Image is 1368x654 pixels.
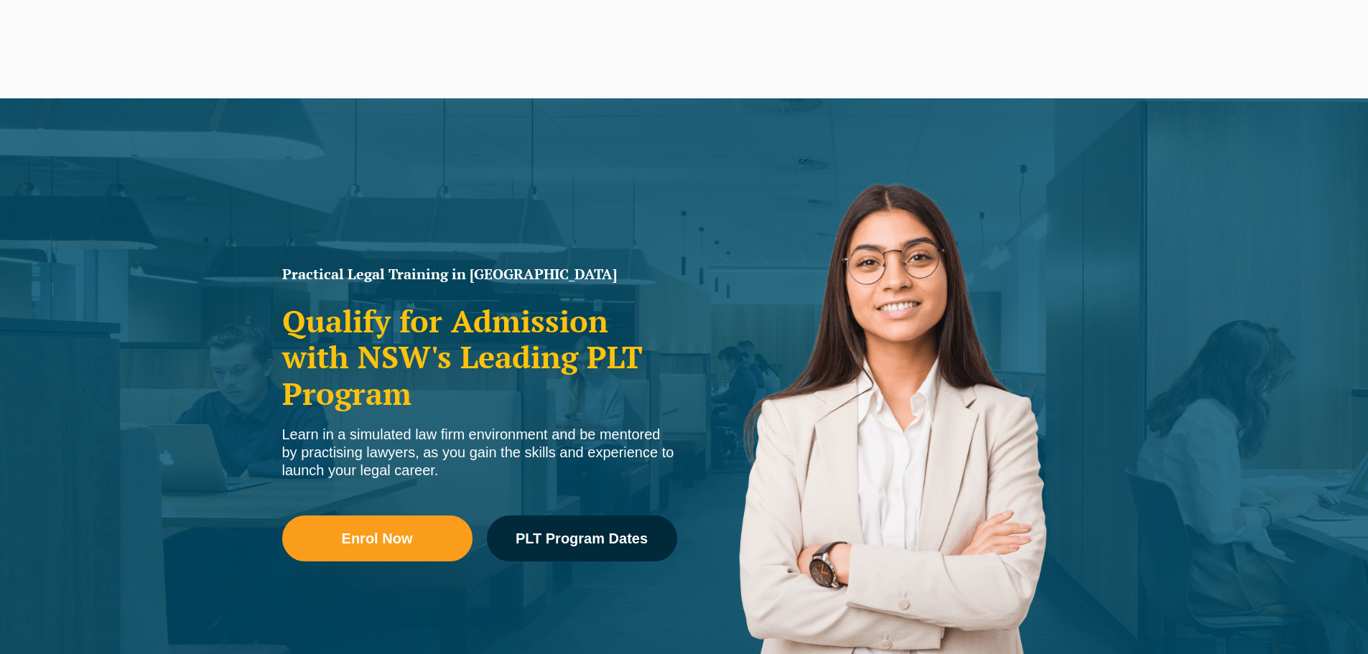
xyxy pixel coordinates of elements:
[282,515,473,561] a: Enrol Now
[282,426,677,480] div: Learn in a simulated law firm environment and be mentored by practising lawyers, as you gain the ...
[282,267,677,281] h1: Practical Legal Training in [GEOGRAPHIC_DATA]
[516,531,648,546] span: PLT Program Dates
[342,531,413,546] span: Enrol Now
[282,303,677,411] h2: Qualify for Admission with NSW's Leading PLT Program
[487,515,677,561] a: PLT Program Dates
